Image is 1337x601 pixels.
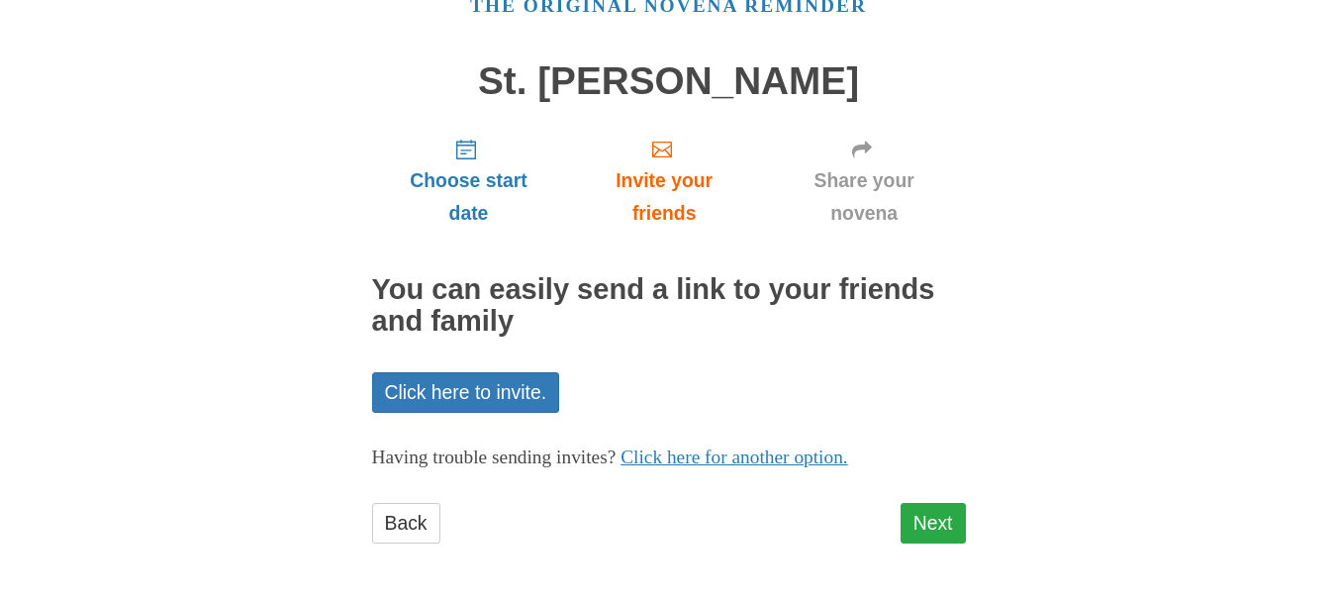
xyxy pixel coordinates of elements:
a: Click here for another option. [621,447,848,467]
a: Back [372,503,440,544]
a: Choose start date [372,122,566,240]
span: Share your novena [783,164,946,230]
a: Share your novena [763,122,966,240]
a: Click here to invite. [372,372,560,413]
span: Having trouble sending invites? [372,447,617,467]
a: Next [901,503,966,544]
h2: You can easily send a link to your friends and family [372,274,966,338]
a: Invite your friends [565,122,762,240]
span: Invite your friends [585,164,742,230]
span: Choose start date [392,164,546,230]
h1: St. [PERSON_NAME] [372,60,966,103]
